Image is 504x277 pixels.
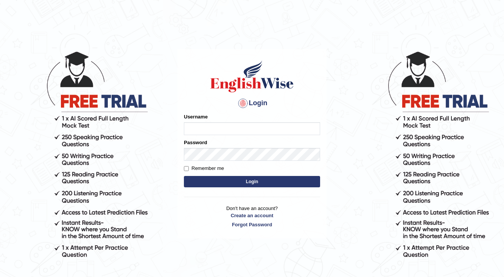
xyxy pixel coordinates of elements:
label: Remember me [184,165,224,172]
button: Login [184,176,320,187]
h4: Login [184,97,320,109]
label: Password [184,139,207,146]
img: Logo of English Wise sign in for intelligent practice with AI [209,59,295,93]
label: Username [184,113,208,120]
a: Create an account [184,212,320,219]
input: Remember me [184,166,189,171]
p: Don't have an account? [184,205,320,228]
a: Forgot Password [184,221,320,228]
